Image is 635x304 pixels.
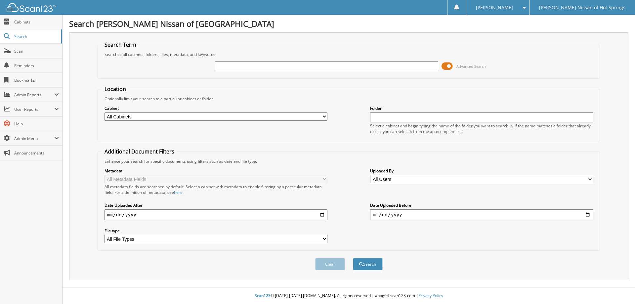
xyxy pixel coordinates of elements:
div: © [DATE]-[DATE] [DOMAIN_NAME]. All rights reserved | appg04-scan123-com | [63,288,635,304]
a: here [174,190,183,195]
span: Search [14,34,58,39]
span: User Reports [14,107,54,112]
input: start [105,209,327,220]
span: Reminders [14,63,59,68]
label: Folder [370,106,593,111]
span: [PERSON_NAME] Nissan of Hot Springs [539,6,625,10]
button: Clear [315,258,345,270]
span: Scan123 [255,293,271,298]
label: Cabinet [105,106,327,111]
span: Bookmarks [14,77,59,83]
span: [PERSON_NAME] [476,6,513,10]
label: Date Uploaded After [105,202,327,208]
legend: Location [101,85,129,93]
span: Admin Menu [14,136,54,141]
div: All metadata fields are searched by default. Select a cabinet with metadata to enable filtering b... [105,184,327,195]
span: Admin Reports [14,92,54,98]
div: Select a cabinet and begin typing the name of the folder you want to search in. If the name match... [370,123,593,134]
a: Privacy Policy [418,293,443,298]
legend: Search Term [101,41,140,48]
label: Date Uploaded Before [370,202,593,208]
div: Enhance your search for specific documents using filters such as date and file type. [101,158,597,164]
span: Cabinets [14,19,59,25]
label: File type [105,228,327,234]
h1: Search [PERSON_NAME] Nissan of [GEOGRAPHIC_DATA] [69,18,628,29]
img: scan123-logo-white.svg [7,3,56,12]
label: Uploaded By [370,168,593,174]
label: Metadata [105,168,327,174]
span: Advanced Search [456,64,486,69]
button: Search [353,258,383,270]
span: Scan [14,48,59,54]
div: Optionally limit your search to a particular cabinet or folder [101,96,597,102]
legend: Additional Document Filters [101,148,178,155]
input: end [370,209,593,220]
span: Announcements [14,150,59,156]
span: Help [14,121,59,127]
div: Searches all cabinets, folders, files, metadata, and keywords [101,52,597,57]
